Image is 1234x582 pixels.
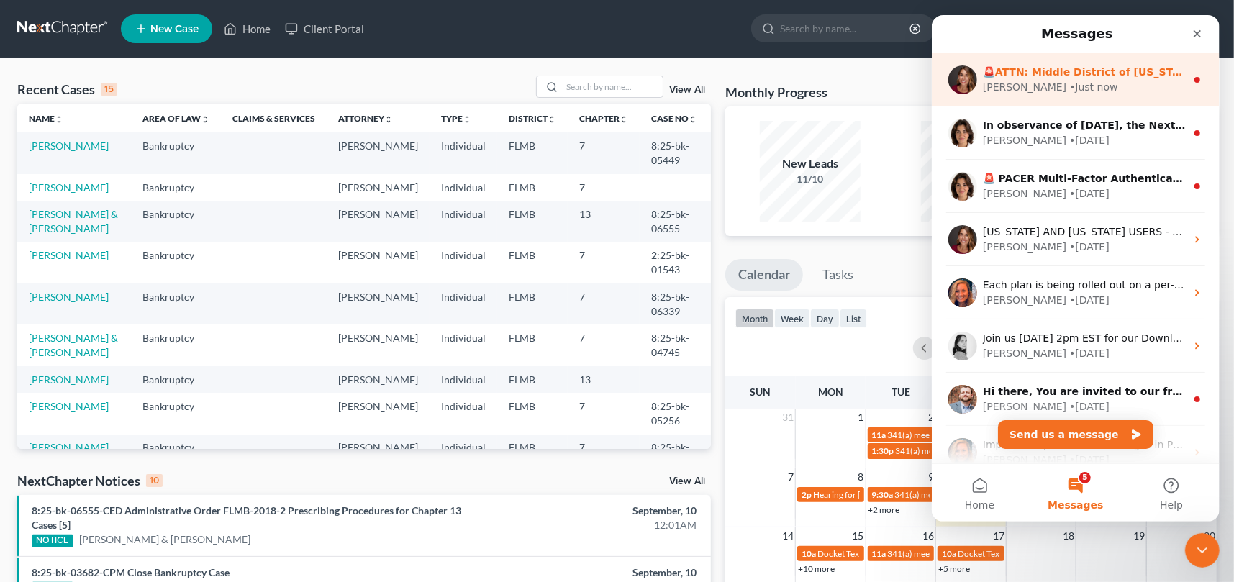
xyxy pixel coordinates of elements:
div: • [DATE] [137,171,178,186]
td: Individual [430,201,497,242]
span: Hearing for [PERSON_NAME] [813,489,925,500]
span: 31 [781,409,795,426]
td: FLMB [497,324,568,365]
i: unfold_more [620,115,628,124]
div: [PERSON_NAME] [51,331,135,346]
td: 7 [568,393,640,434]
i: unfold_more [201,115,209,124]
td: [PERSON_NAME] [327,393,430,434]
td: FLMB [497,242,568,283]
button: Send us a message [66,405,222,434]
td: FLMB [497,201,568,242]
a: [PERSON_NAME] [29,249,109,261]
a: [PERSON_NAME] & [PERSON_NAME] [79,532,250,547]
div: 12:01AM [484,518,697,532]
td: [PERSON_NAME] [327,366,430,393]
td: [PERSON_NAME] [327,324,430,365]
td: Individual [430,242,497,283]
span: 18 [1061,527,1076,545]
span: 11a [872,429,886,440]
img: Profile image for Emma [17,157,45,186]
button: Messages [96,449,191,506]
td: Bankruptcy [131,366,221,393]
td: Individual [430,174,497,201]
a: 8:25-bk-03682-CPM Close Bankruptcy Case [32,566,230,578]
span: Messages [116,485,171,495]
a: Case Nounfold_more [651,113,697,124]
div: • [DATE] [137,278,178,293]
a: 8:25-bk-06555-CED Administrative Order FLMB-2018-2 Prescribing Procedures for Chapter 13 Cases [5] [32,504,461,531]
span: 1 [857,409,866,426]
td: Bankruptcy [131,435,221,476]
i: unfold_more [689,115,697,124]
span: Docket Text: for [PERSON_NAME] St [PERSON_NAME] [PERSON_NAME] [817,548,1093,559]
a: +2 more [868,504,900,515]
img: Profile image for Katie [17,210,45,239]
span: Sun [750,386,771,398]
span: 8 [857,468,866,486]
td: 13 [568,201,640,242]
div: 15 [101,83,117,96]
button: Help [192,449,288,506]
td: 7 [568,132,640,173]
div: [PERSON_NAME] [51,437,135,453]
div: New Clients [921,155,1022,172]
div: [PERSON_NAME] [51,171,135,186]
a: [PERSON_NAME] & [PERSON_NAME] [29,332,118,358]
div: Recent Cases [17,81,117,98]
a: +5 more [938,563,970,574]
span: 9 [927,468,935,486]
td: Bankruptcy [131,393,221,434]
img: Profile image for James [17,370,45,399]
input: Search by name... [562,76,663,97]
a: Attorneyunfold_more [338,113,393,124]
button: list [840,309,867,328]
a: [PERSON_NAME] [29,291,109,303]
td: FLMB [497,366,568,393]
td: 8:25-bk-05256 [640,393,711,434]
td: 7 [568,242,640,283]
div: • [DATE] [137,118,178,133]
td: Bankruptcy [131,132,221,173]
div: • [DATE] [137,224,178,240]
td: [PERSON_NAME] [327,242,430,283]
td: [PERSON_NAME] [327,283,430,324]
div: 11/10 [760,172,861,186]
span: 17 [992,527,1006,545]
div: 10 [146,474,163,487]
a: Client Portal [278,16,371,42]
div: • [DATE] [137,384,178,399]
iframe: To enrich screen reader interactions, please activate Accessibility in Grammarly extension settings [932,15,1220,522]
div: 8/10 [921,172,1022,186]
i: unfold_more [384,115,393,124]
td: Individual [430,324,497,365]
a: Tasks [809,259,866,291]
td: 7 [568,324,640,365]
td: Individual [430,393,497,434]
i: unfold_more [463,115,471,124]
div: • [DATE] [137,437,178,453]
td: Individual [430,283,497,324]
span: 341(a) meeting for [PERSON_NAME] [895,489,1034,500]
td: Individual [430,132,497,173]
span: 2p [802,489,812,500]
a: [PERSON_NAME] [29,140,109,152]
div: • [DATE] [137,331,178,346]
td: [PERSON_NAME] [327,435,430,476]
td: FLMB [497,393,568,434]
span: 19 [1132,527,1146,545]
div: [PERSON_NAME] [51,278,135,293]
a: [PERSON_NAME] [29,441,109,453]
td: [PERSON_NAME] [327,174,430,201]
span: 16 [921,527,935,545]
span: Mon [818,386,843,398]
div: September, 10 [484,565,697,580]
td: 8:25-bk-03549 [640,435,711,476]
td: Bankruptcy [131,201,221,242]
button: day [810,309,840,328]
span: 341(a) meeting for [PERSON_NAME] [888,548,1027,559]
button: week [774,309,810,328]
td: 8:25-bk-06555 [640,201,711,242]
span: 10a [942,548,956,559]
